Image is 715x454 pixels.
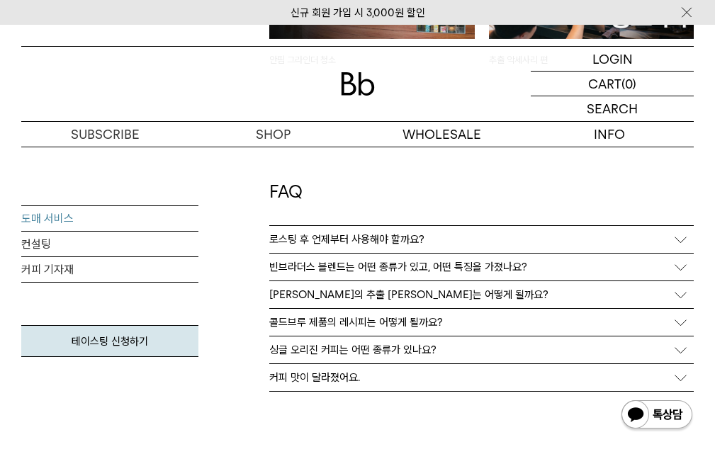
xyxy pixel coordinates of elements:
div: FAQ [262,180,701,204]
a: LOGIN [531,47,694,72]
p: SEARCH [587,96,638,121]
a: 도매 서비스 [21,206,198,232]
a: SHOP [189,122,357,147]
p: 커피 맛이 달라졌어요. [269,371,360,384]
p: 콜드브루 제품의 레시피는 어떻게 될까요? [269,316,443,329]
a: 컨설팅 [21,232,198,257]
a: 테이스팅 신청하기 [21,325,198,357]
img: 카카오톡 채널 1:1 채팅 버튼 [620,399,694,433]
p: 로스팅 후 언제부터 사용해야 할까요? [269,233,424,246]
a: CART (0) [531,72,694,96]
p: 싱글 오리진 커피는 어떤 종류가 있나요? [269,344,437,356]
p: CART [588,72,621,96]
p: WHOLESALE [358,122,526,147]
p: 빈브라더스 블렌드는 어떤 종류가 있고, 어떤 특징을 가졌나요? [269,261,527,273]
a: 신규 회원 가입 시 3,000원 할인 [291,6,425,19]
img: 로고 [341,72,375,96]
a: 커피 기자재 [21,257,198,283]
p: INFO [526,122,694,147]
p: (0) [621,72,636,96]
a: SUBSCRIBE [21,122,189,147]
p: LOGIN [592,47,633,71]
p: [PERSON_NAME]의 추출 [PERSON_NAME]는 어떻게 될까요? [269,288,548,301]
